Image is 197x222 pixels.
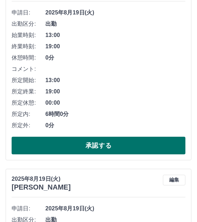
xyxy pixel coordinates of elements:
span: 所定外: [12,121,45,130]
span: 00:00 [45,99,185,107]
span: 出勤区分: [12,20,45,28]
button: 編集 [163,175,185,185]
span: 出勤 [45,20,185,28]
span: 所定休憩: [12,99,45,107]
span: 0分 [45,121,185,130]
span: 終業時刻: [12,42,45,51]
span: 2025年8月19日(火) [45,204,185,213]
h3: [PERSON_NAME] [12,183,71,191]
span: 2025年8月19日(火) [45,8,185,17]
button: 承認する [12,137,185,154]
span: 6時間0分 [45,110,185,118]
span: 所定終業: [12,87,45,96]
span: コメント: [12,65,45,73]
span: 休憩時間: [12,54,45,62]
span: 所定内: [12,110,45,118]
span: 申請日: [12,204,45,213]
span: 19:00 [45,42,185,51]
span: 0分 [45,54,185,62]
span: 19:00 [45,87,185,96]
span: 13:00 [45,31,185,39]
span: 申請日: [12,8,45,17]
span: 13:00 [45,76,185,85]
span: 始業時刻: [12,31,45,39]
span: 所定開始: [12,76,45,85]
p: 2025年8月19日(火) [12,175,71,183]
